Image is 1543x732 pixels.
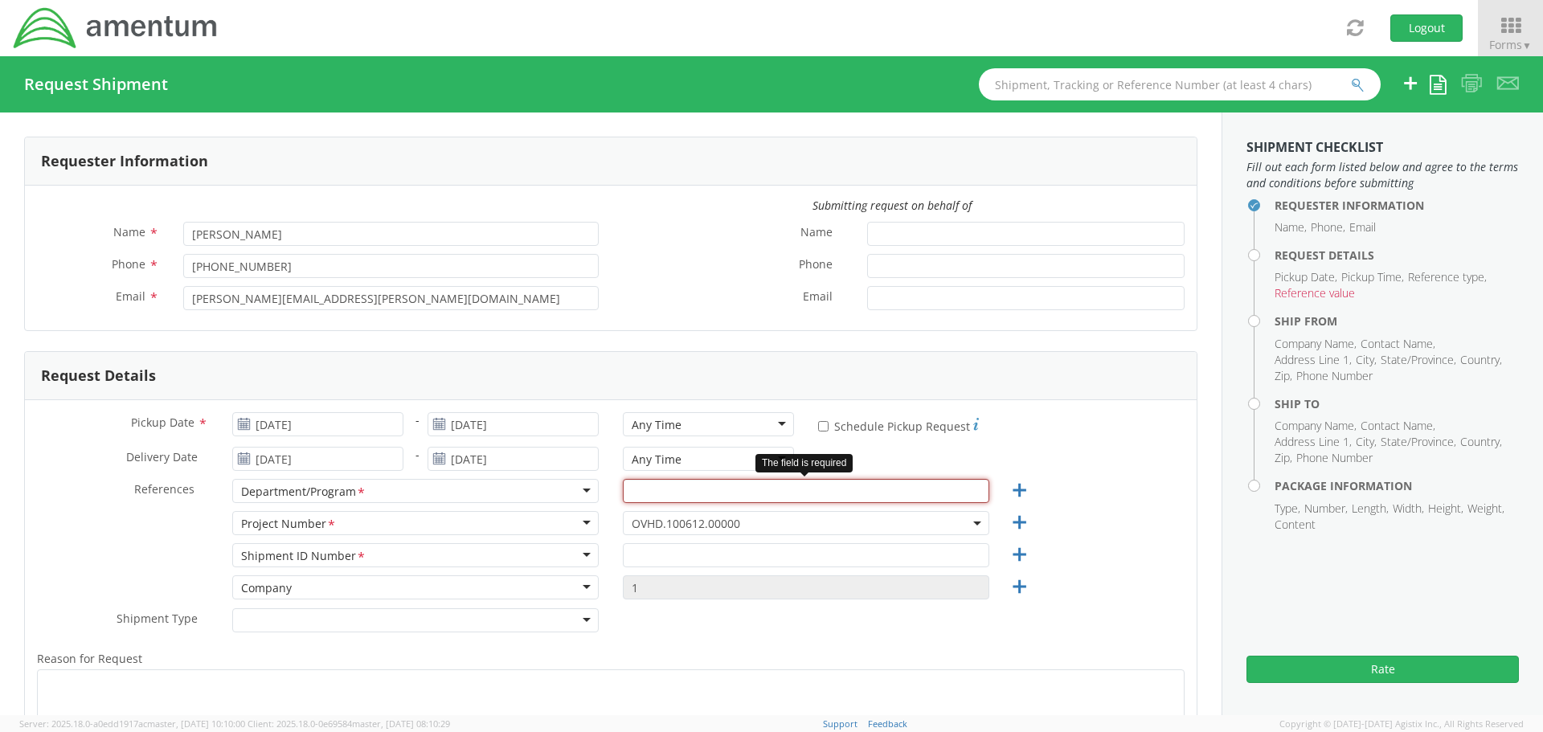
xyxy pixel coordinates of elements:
li: State/Province [1381,434,1456,450]
li: State/Province [1381,352,1456,368]
span: References [134,481,194,497]
li: Length [1352,501,1389,517]
span: Phone [799,256,833,275]
button: Logout [1390,14,1463,42]
div: Company [241,580,292,596]
li: Country [1460,352,1502,368]
span: Delivery Date [126,449,198,468]
li: Contact Name [1361,336,1435,352]
span: Forms [1489,37,1532,52]
span: Copyright © [DATE]-[DATE] Agistix Inc., All Rights Reserved [1279,718,1524,730]
span: Shipment Type [117,611,198,629]
li: Contact Name [1361,418,1435,434]
i: Submitting request on behalf of [812,198,972,213]
span: ▼ [1522,39,1532,52]
h3: Requester Information [41,153,208,170]
span: master, [DATE] 08:10:29 [352,718,450,730]
span: Phone [112,256,145,272]
li: Pickup Date [1275,269,1337,285]
h4: Package Information [1275,480,1519,492]
li: Width [1393,501,1424,517]
span: Email [116,288,145,304]
span: master, [DATE] 10:10:00 [147,718,245,730]
div: Project Number [241,516,337,533]
div: Shipment ID Number [241,548,366,565]
li: City [1356,352,1377,368]
span: Name [113,224,145,239]
h4: Request Details [1275,249,1519,261]
h4: Request Shipment [24,76,168,93]
li: Content [1275,517,1316,533]
input: Shipment, Tracking or Reference Number (at least 4 chars) [979,68,1381,100]
li: Reference value [1275,285,1355,301]
span: Server: 2025.18.0-a0edd1917ac [19,718,245,730]
a: Feedback [868,718,907,730]
h4: Ship From [1275,315,1519,327]
h4: Requester Information [1275,199,1519,211]
label: Schedule Pickup Request [818,415,979,435]
span: Pickup Date [131,415,194,430]
li: Pickup Time [1341,269,1404,285]
input: Schedule Pickup Request [818,421,829,431]
li: City [1356,434,1377,450]
div: Any Time [632,417,681,433]
h4: Ship To [1275,398,1519,410]
li: Phone Number [1296,368,1373,384]
li: Type [1275,501,1300,517]
h3: Shipment Checklist [1246,141,1519,155]
img: dyn-intl-logo-049831509241104b2a82.png [12,6,219,51]
li: Address Line 1 [1275,352,1352,368]
li: Phone Number [1296,450,1373,466]
li: Zip [1275,450,1292,466]
li: Country [1460,434,1502,450]
a: Support [823,718,857,730]
button: Rate [1246,656,1519,683]
li: Company Name [1275,418,1357,434]
span: Name [800,224,833,243]
li: Height [1428,501,1463,517]
div: The field is required [755,454,853,472]
li: Email [1349,219,1376,235]
li: Weight [1467,501,1504,517]
span: Reason for Request [37,651,142,666]
span: Fill out each form listed below and agree to the terms and conditions before submitting [1246,159,1519,191]
span: OVHD.100612.00000 [623,511,989,535]
li: Reference type [1408,269,1487,285]
li: Phone [1311,219,1345,235]
span: OVHD.100612.00000 [632,516,980,531]
li: Number [1304,501,1348,517]
h3: Request Details [41,368,156,384]
li: Zip [1275,368,1292,384]
span: Email [803,288,833,307]
div: Department/Program [241,484,366,501]
div: Any Time [632,452,681,468]
li: Address Line 1 [1275,434,1352,450]
li: Company Name [1275,336,1357,352]
li: Name [1275,219,1307,235]
span: Client: 2025.18.0-0e69584 [248,718,450,730]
